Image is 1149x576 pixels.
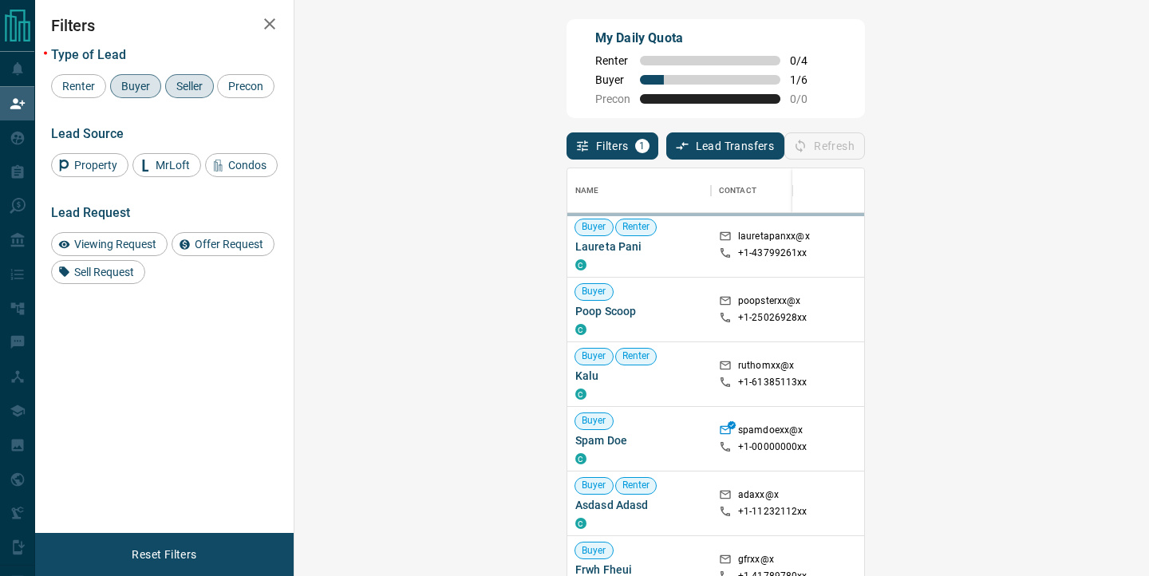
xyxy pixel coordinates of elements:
p: +1- 00000000xx [738,440,807,454]
span: Property [69,159,123,172]
span: Renter [616,349,657,363]
span: Type of Lead [51,47,126,62]
span: Renter [616,479,657,492]
div: Sell Request [51,260,145,284]
span: 1 / 6 [790,73,825,86]
span: 1 [637,140,648,152]
div: Name [575,168,599,213]
div: Contact [711,168,839,213]
div: condos.ca [575,518,586,529]
span: Condos [223,159,272,172]
span: 0 / 4 [790,54,825,67]
span: Sell Request [69,266,140,278]
div: Precon [217,74,274,98]
p: +1- 61385113xx [738,376,807,389]
span: Buyer [575,479,613,492]
div: Offer Request [172,232,274,256]
span: Buyer [116,80,156,93]
span: Lead Request [51,205,130,220]
div: Contact [719,168,756,213]
span: Precon [223,80,269,93]
div: condos.ca [575,259,586,270]
p: My Daily Quota [595,29,825,48]
span: Poop Scoop [575,303,703,319]
p: +1- 25026928xx [738,311,807,325]
span: Buyer [575,544,613,558]
button: Filters1 [567,132,658,160]
span: Buyer [575,414,613,428]
p: spamdoexx@x [738,424,803,440]
span: Lead Source [51,126,124,141]
p: +1- 11232112xx [738,505,807,519]
span: Buyer [575,220,613,234]
span: Viewing Request [69,238,162,251]
span: Offer Request [189,238,269,251]
div: Renter [51,74,106,98]
h2: Filters [51,16,278,35]
div: Seller [165,74,214,98]
span: Renter [57,80,101,93]
span: 0 / 0 [790,93,825,105]
p: ruthomxx@x [738,359,794,376]
p: +1- 43799261xx [738,247,807,260]
div: Viewing Request [51,232,168,256]
span: Asdasd Adasd [575,497,703,513]
span: Seller [171,80,208,93]
div: condos.ca [575,453,586,464]
p: lauretapanxx@x [738,230,810,247]
span: Spam Doe [575,432,703,448]
p: poopsterxx@x [738,294,801,311]
div: Condos [205,153,278,177]
span: Precon [595,93,630,105]
span: Kalu [575,368,703,384]
span: Buyer [575,285,613,298]
button: Lead Transfers [666,132,785,160]
span: Buyer [595,73,630,86]
span: Laureta Pani [575,239,703,254]
div: Name [567,168,711,213]
p: gfrxx@x [738,553,774,570]
span: MrLoft [150,159,195,172]
span: Buyer [575,349,613,363]
div: condos.ca [575,324,586,335]
div: condos.ca [575,389,586,400]
p: adaxx@x [738,488,779,505]
span: Renter [616,220,657,234]
div: MrLoft [132,153,201,177]
div: Buyer [110,74,161,98]
button: Reset Filters [121,541,207,568]
span: Renter [595,54,630,67]
div: Property [51,153,128,177]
